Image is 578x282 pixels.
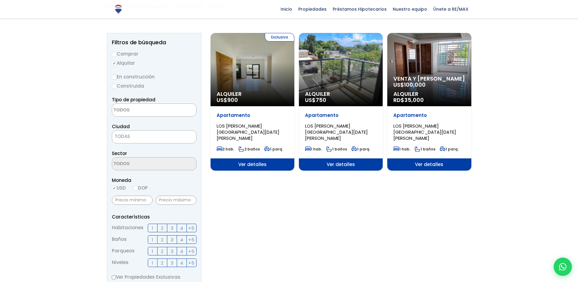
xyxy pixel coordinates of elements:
[171,248,173,255] span: 3
[171,259,173,267] span: 3
[112,96,155,103] span: Tipo de propiedad
[133,184,148,192] label: DOP
[161,248,163,255] span: 2
[393,96,424,104] span: RD$
[180,259,183,267] span: 4
[133,186,138,191] input: DOP
[393,81,426,89] span: US$
[112,196,153,205] input: Precio mínimo
[440,146,459,152] span: 1 parq.
[171,236,173,244] span: 3
[112,59,197,67] label: Alquilar
[112,176,197,184] span: Moneda
[112,213,197,221] p: Características
[305,112,377,118] p: Apartamento
[112,61,117,66] input: Alquilar
[112,184,126,192] label: USD
[112,82,197,90] label: Construida
[115,133,130,139] span: TODAS
[161,224,163,232] span: 2
[393,76,465,82] span: Venta y [PERSON_NAME]
[393,112,465,118] p: Apartamento
[299,158,383,171] span: Ver detalles
[112,84,117,89] input: Construida
[152,248,153,255] span: 1
[180,236,183,244] span: 4
[112,132,196,141] span: TODAS
[156,196,197,205] input: Precio máximo
[112,52,117,57] input: Comprar
[430,5,471,14] span: Únete a RE/MAX
[188,236,194,244] span: +5
[351,146,370,152] span: 1 parq.
[113,4,124,15] img: Logo de REMAX
[278,5,295,14] span: Inicio
[305,123,368,141] span: LOS [PERSON_NAME][GEOGRAPHIC_DATA][DATE][PERSON_NAME]
[217,123,279,141] span: LOS [PERSON_NAME][GEOGRAPHIC_DATA][DATE][PERSON_NAME]
[217,91,288,97] span: Alquiler
[112,50,197,58] label: Comprar
[330,5,390,14] span: Préstamos Hipotecarios
[299,33,383,171] a: Alquiler US$750 Apartamento LOS [PERSON_NAME][GEOGRAPHIC_DATA][DATE][PERSON_NAME] 1 hab. 1 baños ...
[152,259,153,267] span: 1
[152,236,153,244] span: 1
[112,39,197,45] h2: Filtros de búsqueda
[305,146,322,152] span: 1 hab.
[171,224,173,232] span: 3
[326,146,347,152] span: 1 baños
[227,96,238,104] span: 900
[295,5,330,14] span: Propiedades
[404,81,426,89] span: 100,000
[152,224,153,232] span: 1
[112,275,116,279] input: Ver Propiedades Exclusivas
[188,224,194,232] span: +5
[112,235,127,244] span: Baños
[239,146,260,152] span: 2 baños
[112,130,197,143] span: TODAS
[415,146,435,152] span: 1 baños
[188,259,194,267] span: +5
[161,259,163,267] span: 2
[393,91,465,97] span: Alquiler
[180,224,183,232] span: 4
[188,248,194,255] span: +5
[112,104,171,117] textarea: Search
[404,96,424,104] span: 35,000
[112,73,197,81] label: En construcción
[387,33,471,171] a: Venta y [PERSON_NAME] US$100,000 Alquiler RD$35,000 Apartamento LOS [PERSON_NAME][GEOGRAPHIC_DATA...
[112,224,144,232] span: Habitaciones
[112,273,197,281] label: Ver Propiedades Exclusivas
[305,96,326,104] span: US$
[161,236,163,244] span: 2
[264,146,283,152] span: 1 parq.
[217,112,288,118] p: Apartamento
[390,5,430,14] span: Nuestro equipo
[112,75,117,80] input: En construcción
[112,150,127,157] span: Sector
[265,33,294,42] span: Exclusiva
[305,91,377,97] span: Alquiler
[211,33,294,171] a: Exclusiva Alquiler US$900 Apartamento LOS [PERSON_NAME][GEOGRAPHIC_DATA][DATE][PERSON_NAME] 2 hab...
[180,248,183,255] span: 4
[112,157,171,171] textarea: Search
[393,146,410,152] span: 1 hab.
[316,96,326,104] span: 750
[211,158,294,171] span: Ver detalles
[217,146,234,152] span: 2 hab.
[112,247,135,255] span: Parqueos
[112,186,117,191] input: USD
[217,96,238,104] span: US$
[387,158,471,171] span: Ver detalles
[112,258,129,267] span: Niveles
[112,123,130,130] span: Ciudad
[393,123,456,141] span: LOS [PERSON_NAME][GEOGRAPHIC_DATA][DATE][PERSON_NAME]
